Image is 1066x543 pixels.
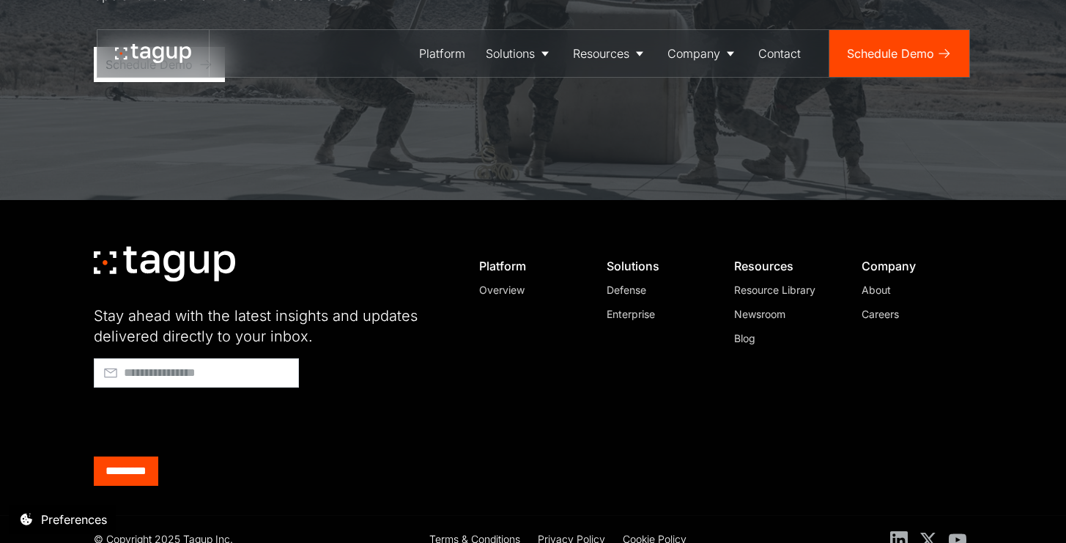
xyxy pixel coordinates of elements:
a: Enterprise [607,306,706,322]
a: Overview [479,282,579,298]
div: Platform [419,45,465,62]
div: Preferences [41,511,107,528]
div: Company [862,259,961,273]
div: Company [667,45,720,62]
a: Solutions [475,30,563,77]
a: About [862,282,961,298]
a: Platform [409,30,475,77]
div: Schedule Demo [847,45,934,62]
a: Company [657,30,748,77]
a: Resources [563,30,657,77]
a: Contact [748,30,811,77]
a: Careers [862,306,961,322]
a: Newsroom [734,306,834,322]
a: Blog [734,330,834,346]
div: Solutions [486,45,535,62]
a: Resource Library [734,282,834,298]
div: Resources [734,259,834,273]
div: Contact [758,45,801,62]
a: Schedule Demo [829,30,969,77]
div: Solutions [607,259,706,273]
div: Resources [573,45,629,62]
div: Platform [479,259,579,273]
form: Footer - Early Access [94,358,445,486]
a: Defense [607,282,706,298]
div: Stay ahead with the latest insights and updates delivered directly to your inbox. [94,306,445,347]
iframe: reCAPTCHA [94,394,317,451]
